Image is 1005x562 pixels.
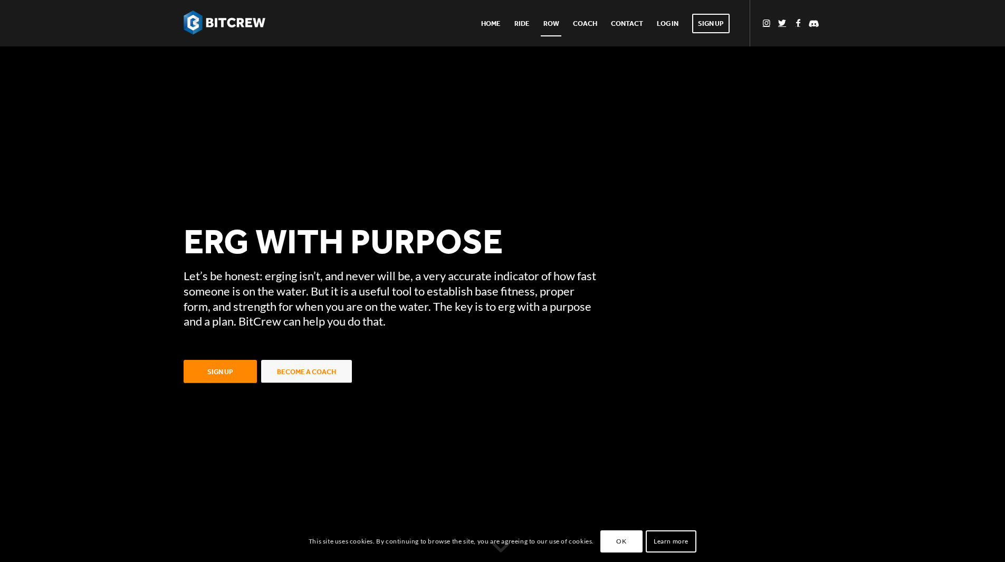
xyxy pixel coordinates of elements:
[184,223,596,261] h1: Erg With Purpose
[277,368,336,376] span: Become a Coach
[774,15,790,31] a: Link to Twitter
[261,360,352,384] a: Become a Coach
[184,360,257,384] a: Sign Up
[481,20,501,27] span: Home
[514,20,530,27] span: Ride
[207,368,233,376] span: Sign Up
[657,20,678,27] span: Log In
[759,15,774,31] a: Link to Instagram
[543,20,559,27] span: Row
[646,530,696,553] a: Learn more
[600,530,643,553] a: OK
[790,15,806,31] a: Link to Facebook
[806,15,822,31] a: Link to Discord
[573,20,597,27] span: Coach
[184,269,596,329] p: Let’s be honest: erging isn’t, and never will be, a very accurate indicator of how fast someone i...
[611,20,643,27] span: Contact
[692,14,730,33] span: Sign Up
[309,535,594,548] p: This site uses cookies. By continuing to browse the site, you are agreeing to our use of cookies.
